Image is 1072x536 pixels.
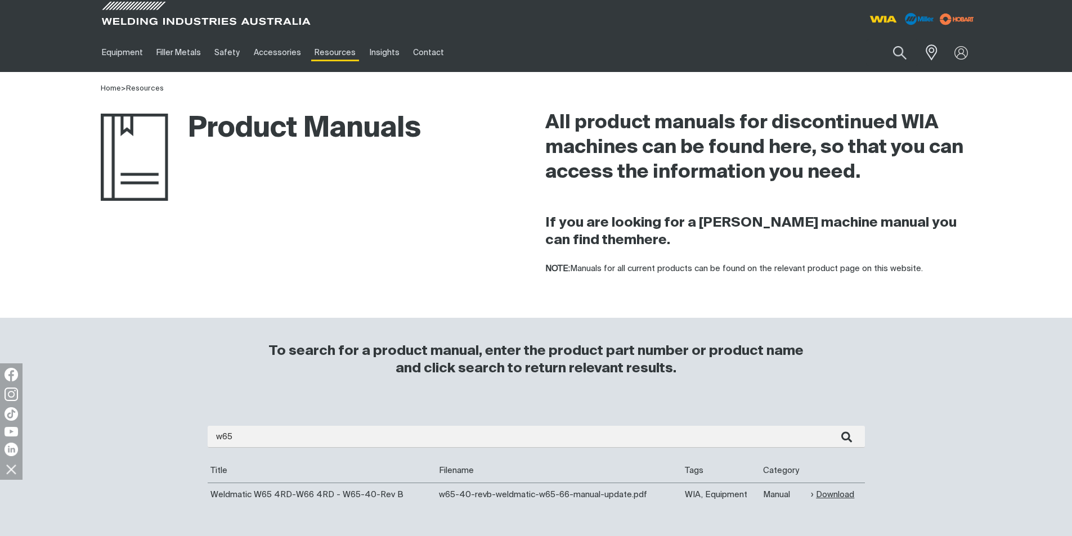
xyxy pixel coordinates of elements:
[881,39,919,66] button: Search products
[406,33,451,72] a: Contact
[682,459,760,483] th: Tags
[636,233,670,247] a: here.
[682,483,760,506] td: WIA, Equipment
[121,85,126,92] span: >
[101,111,421,147] h1: Product Manuals
[95,33,757,72] nav: Main
[5,368,18,381] img: Facebook
[308,33,362,72] a: Resources
[208,459,436,483] th: Title
[101,85,121,92] a: Home
[436,483,682,506] td: w65-40-revb-weldmatic-w65-66-manual-update.pdf
[545,264,570,273] strong: NOTE:
[208,426,865,448] input: Enter search...
[2,460,21,479] img: hide socials
[126,85,164,92] a: Resources
[545,263,972,276] p: Manuals for all current products can be found on the relevant product page on this website.
[264,343,809,377] h3: To search for a product manual, enter the product part number or product name and click search to...
[208,33,246,72] a: Safety
[545,216,957,247] strong: If you are looking for a [PERSON_NAME] machine manual you can find them
[5,407,18,421] img: TikTok
[362,33,406,72] a: Insights
[936,11,977,28] img: miller
[760,459,808,483] th: Category
[866,39,918,66] input: Product name or item number...
[811,488,854,501] a: Download
[208,483,436,506] td: Weldmatic W65 4RD-W66 4RD - W65-40-Rev B
[150,33,208,72] a: Filler Metals
[545,111,972,185] h2: All product manuals for discontinued WIA machines can be found here, so that you can access the i...
[5,388,18,401] img: Instagram
[5,427,18,436] img: YouTube
[5,443,18,456] img: LinkedIn
[95,33,150,72] a: Equipment
[760,483,808,506] td: Manual
[436,459,682,483] th: Filename
[247,33,308,72] a: Accessories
